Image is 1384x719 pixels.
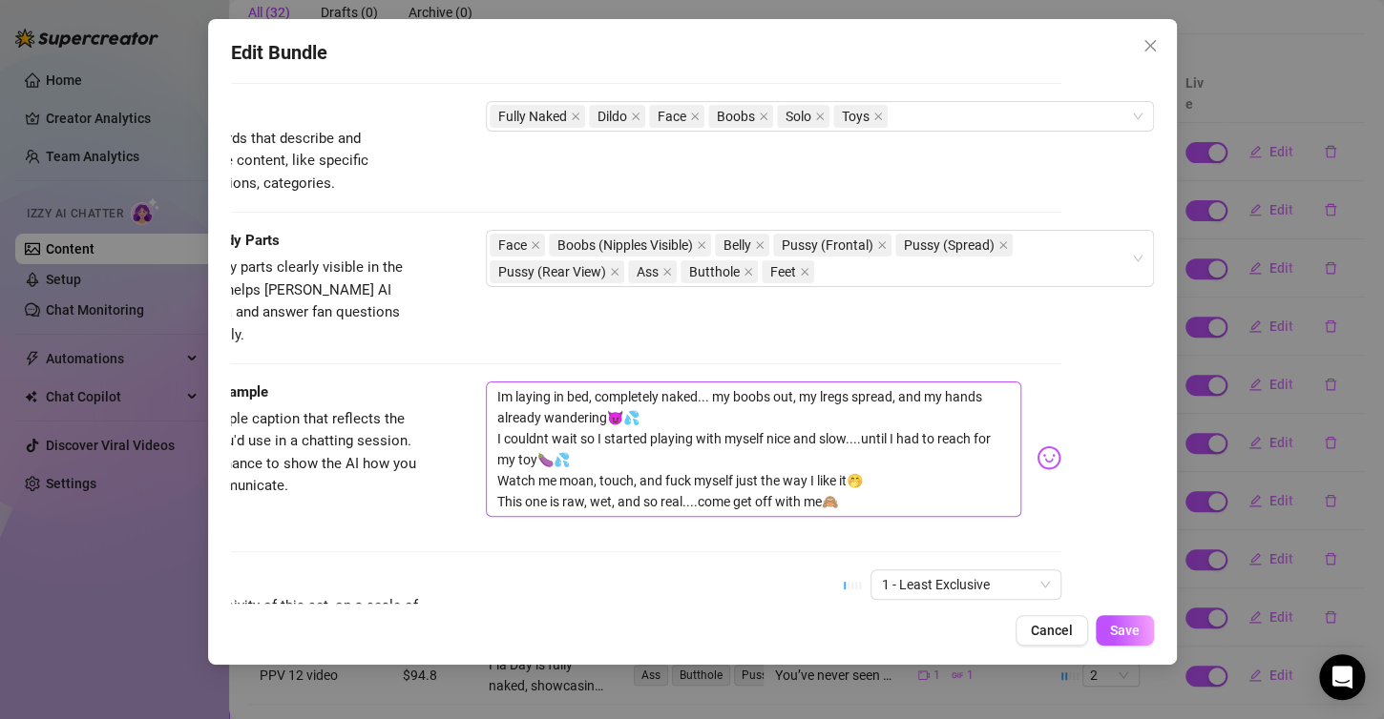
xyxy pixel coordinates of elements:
textarea: Im laying in bed, completely naked... my boobs out, my lregs spread, and my hands already wanderi... [486,381,1021,517]
span: Boobs [708,105,773,128]
span: Boobs (Nipples Visible) [557,235,693,256]
span: close [759,112,768,121]
span: Pussy (Rear View) [490,260,624,283]
span: Boobs [717,106,755,127]
span: Boobs (Nipples Visible) [549,234,711,257]
span: Toys [833,105,888,128]
span: close [697,240,706,250]
span: Solo [777,105,829,128]
span: close [800,267,809,277]
span: close [531,240,540,250]
span: Toys [842,106,870,127]
span: Butthole [681,260,758,283]
button: Save [1096,615,1154,646]
span: Face [658,106,686,127]
span: close [755,240,765,250]
span: Solo [786,106,811,127]
span: Fully Naked [490,105,585,128]
span: close [998,240,1008,250]
img: svg%3e [1037,445,1061,470]
span: Save [1110,623,1140,638]
span: Dildo [589,105,645,128]
span: Provide a sample caption that reflects the exact style you'd use in a chatting session. This is y... [138,410,416,495]
span: Level of exclusivity of this set, on a scale of 1 to 5. This helps the AI to drip content in the ... [138,597,418,659]
span: Pussy (Frontal) [773,234,891,257]
span: Belly [723,235,751,256]
span: Pussy (Spread) [895,234,1013,257]
button: Cancel [1016,615,1088,646]
span: close [631,112,640,121]
span: close [610,267,619,277]
span: Face [649,105,704,128]
span: Select the body parts clearly visible in the content. This helps [PERSON_NAME] AI suggest media a... [138,258,403,343]
span: Edit Bundle [231,38,327,68]
span: Feet [762,260,814,283]
span: 1 - Least Exclusive [882,570,1050,599]
button: Close [1135,31,1165,61]
span: close [690,112,700,121]
span: close [877,240,887,250]
span: close [744,267,753,277]
span: close [662,267,672,277]
span: Butthole [689,261,740,282]
span: Pussy (Spread) [904,235,995,256]
span: Ass [637,261,659,282]
span: Feet [770,261,796,282]
span: Belly [715,234,769,257]
span: close [873,112,883,121]
span: Face [490,234,545,257]
span: Face [498,235,527,256]
span: Pussy (Frontal) [782,235,873,256]
div: Open Intercom Messenger [1319,654,1365,700]
span: Simple keywords that describe and summarize the content, like specific fetishes, positions, categ... [138,130,368,192]
span: close [1143,38,1158,53]
span: Close [1135,38,1165,53]
span: Pussy (Rear View) [498,261,606,282]
span: Fully Naked [498,106,567,127]
span: close [815,112,825,121]
span: Cancel [1031,623,1073,638]
span: Ass [628,260,677,283]
span: Dildo [598,106,627,127]
span: close [571,112,580,121]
